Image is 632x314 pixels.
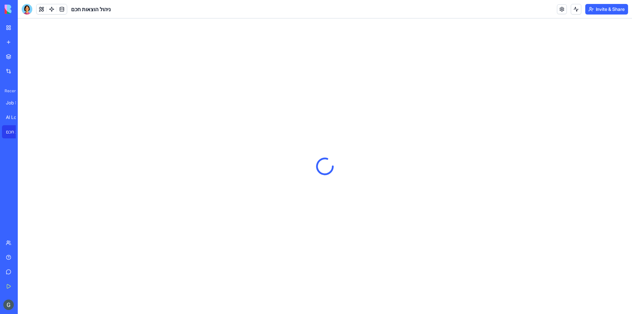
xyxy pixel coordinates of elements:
div: ניהול הוצאות חכם [6,128,24,135]
a: ניהול הוצאות חכם [2,125,28,138]
a: AI Logo Generator [2,111,28,124]
span: ניהול הוצאות חכם [71,5,111,13]
a: Job Scout Pro [2,96,28,109]
img: ACg8ocJh8S8KHPE7H5A_ovVCZxxrP21whCCW4hlpnAkGUnwonr4SGg=s96-c [3,300,14,310]
img: logo [5,5,45,14]
div: AI Logo Generator [6,114,24,121]
span: Recent [2,88,16,94]
button: Invite & Share [585,4,628,14]
div: Job Scout Pro [6,100,24,106]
